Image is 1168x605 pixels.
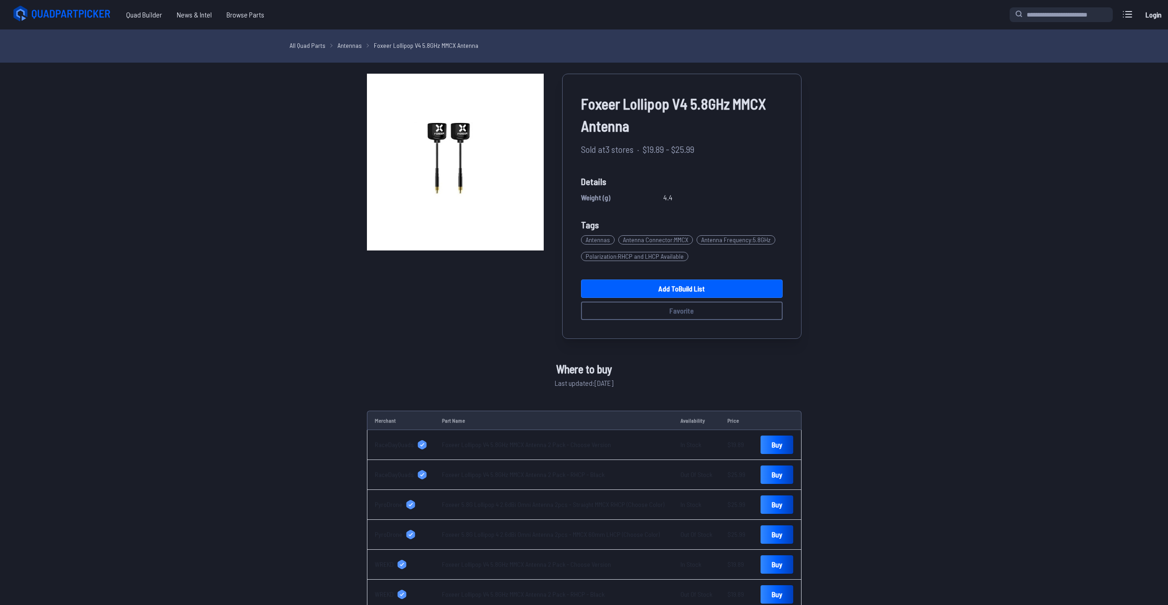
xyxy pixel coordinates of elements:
td: Price [720,411,753,430]
button: Favorite [581,302,783,320]
a: Buy [761,525,793,544]
a: RaceDayQuads [375,440,427,449]
td: $19.89 [720,430,753,460]
td: Availability [673,411,720,430]
a: Foxeer Lollipop V4 5.8GHz MMCX Antenna 2 Pack - RHCP - Black [442,590,604,598]
img: image [367,74,544,250]
span: $19.89 - $25.99 [643,142,694,156]
td: Out Of Stock [673,520,720,550]
a: Login [1142,6,1164,24]
td: Merchant [367,411,435,430]
a: Polarization:RHCP and LHCP Available [581,248,692,265]
span: Last updated: [DATE] [555,378,613,389]
span: · [637,142,639,156]
a: Foxeer Lollipop V4 5.8GHz MMCX Antenna 2 Pack - Choose Version [442,560,611,568]
span: Foxeer Lollipop V4 5.8GHz MMCX Antenna [581,93,783,137]
a: Browse Parts [219,6,272,24]
span: Polarization : RHCP and LHCP Available [581,252,688,261]
a: Antenna Connector:MMCX [618,232,697,248]
span: Details [581,175,783,188]
td: $19.89 [720,550,753,580]
a: Foxeer Lollipop V4 5.8GHz MMCX Antenna 2 Pack - Choose Version [442,441,611,448]
a: Quad Builder [119,6,169,24]
span: Sold at 3 stores [581,142,633,156]
span: 4.4 [663,192,673,203]
a: RaceDayQuads [375,470,427,479]
span: PyroDrone [375,500,402,509]
span: RaceDayQuads [375,440,414,449]
span: RaceDayQuads [375,470,414,479]
td: $25.99 [720,490,753,520]
a: Buy [761,465,793,484]
td: Out Of Stock [673,460,720,490]
td: $25.99 [720,460,753,490]
a: Add toBuild List [581,279,783,298]
td: In Stock [673,430,720,460]
td: In Stock [673,550,720,580]
span: Antenna Connector : MMCX [618,235,693,244]
a: Foxeer Lollipop V4 5.8GHz MMCX Antenna [374,41,478,50]
a: Buy [761,436,793,454]
a: Buy [761,495,793,514]
span: WREKD [375,590,394,599]
td: Part Name [435,411,674,430]
a: Antennas [337,41,362,50]
a: Buy [761,585,793,604]
span: WREKD [375,560,394,569]
a: Foxeer Lollipop V4 5.8GHz MMCX Antenna 2 Pack - RHCP - Black [442,471,604,478]
a: PyroDrone [375,530,427,539]
span: Weight (g) [581,192,610,203]
a: Buy [761,555,793,574]
span: Antenna Frequency : 5.8GHz [697,235,775,244]
a: Antenna Frequency:5.8GHz [697,232,779,248]
a: Foxeer 5.8G Lollipop 4 2.6dBi Omni Antenna 2pcs - MMCX 60mm LHCP (Choose Color) [442,530,660,538]
span: Antennas [581,235,615,244]
td: $25.99 [720,520,753,550]
a: All Quad Parts [290,41,325,50]
a: WREKD [375,590,427,599]
a: Foxeer 5.8G Lollipop 4 2.6dBi Omni Antenna 2pcs - Straight MMCX RHCP (Choose Color) [442,500,664,508]
a: WREKD [375,560,427,569]
span: Where to buy [556,361,612,378]
span: Tags [581,219,599,230]
a: Antennas [581,232,618,248]
span: PyroDrone [375,530,402,539]
td: In Stock [673,490,720,520]
a: News & Intel [169,6,219,24]
a: PyroDrone [375,500,427,509]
